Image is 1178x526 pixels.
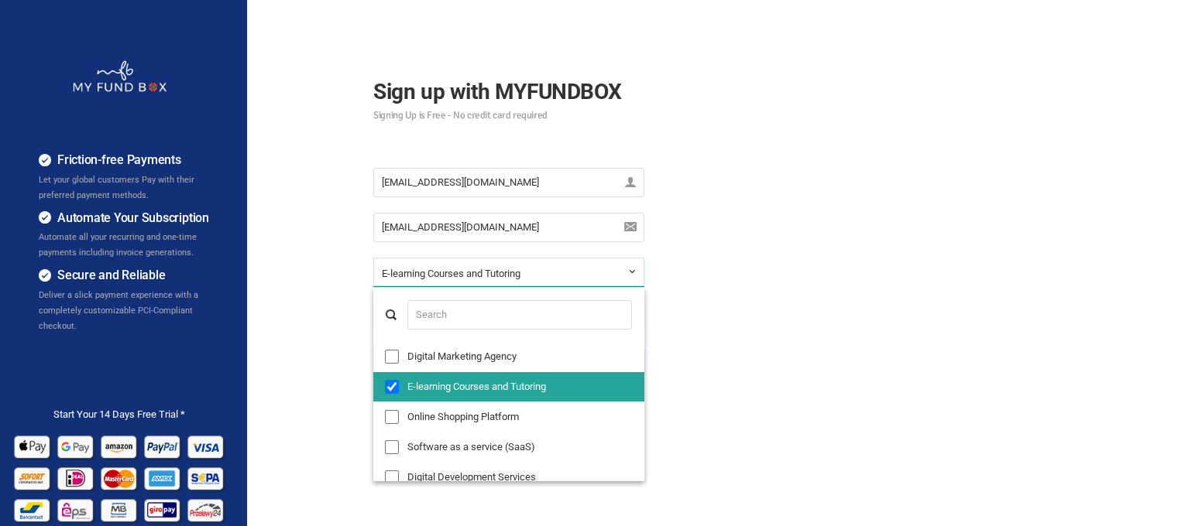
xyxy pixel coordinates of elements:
[39,232,197,258] span: Automate all your recurring and one-time payments including invoice generations.
[373,168,644,197] input: Name *
[39,151,224,170] h4: Friction-free Payments
[39,290,198,331] span: Deliver a slick payment experience with a completely customizable PCI-Compliant checkout.
[143,494,184,525] img: giropay
[39,266,224,285] h4: Secure and Reliable
[56,494,97,525] img: EPS Pay
[373,402,644,432] label: Online Shopping Platform
[385,380,399,394] input: E-learning Courses and Tutoring
[373,432,644,462] label: Software as a service (SaaS)
[99,462,140,494] img: Mastercard Pay
[39,175,194,200] span: Let your global customers Pay with their preferred payment methods.
[186,462,227,494] img: sepa Pay
[99,494,140,525] img: mb Pay
[373,258,644,286] button: E-learning Courses and Tutoring
[373,213,644,242] input: E-Mail *
[385,410,399,424] input: Online Shopping Platform
[373,111,644,121] small: Signing Up is Free - No credit card required
[143,462,184,494] img: american_express Pay
[385,440,399,454] input: Software as a service (SaaS)
[12,462,53,494] img: Sofort Pay
[56,430,97,462] img: Google Pay
[72,60,167,93] img: whiteMFB.png
[407,300,632,330] input: Search
[385,350,399,364] input: Digital Marketing Agency
[385,470,399,484] input: Digital Development Services
[143,430,184,462] img: Paypal
[99,430,140,462] img: Amazon
[186,430,227,462] img: Visa
[373,75,644,121] h2: Sign up with MYFUNDBOX
[12,494,53,525] img: Bancontact Pay
[12,430,53,462] img: Apple Pay
[373,463,644,492] label: Digital Development Services
[56,462,97,494] img: Ideal Pay
[382,268,520,279] span: E-learning Courses and Tutoring
[186,494,227,525] img: p24 Pay
[39,209,224,228] h4: Automate Your Subscription
[373,372,644,401] label: E-learning Courses and Tutoring
[373,342,644,371] label: Digital Marketing Agency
